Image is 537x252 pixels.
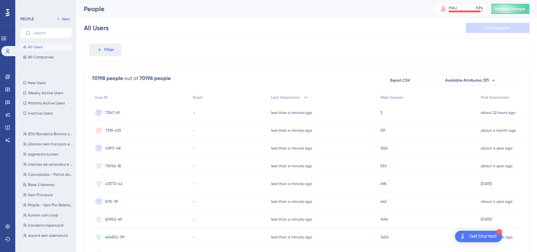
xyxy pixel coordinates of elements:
[481,217,492,222] time: [DATE]
[104,46,114,54] span: Filter
[384,75,416,85] button: Export CSV
[20,79,72,87] button: New Users
[485,25,511,30] span: Save Segment
[20,201,76,209] button: Maple - Sem Pix/Boleto/Recorrência/Assinatura
[28,111,53,116] span: Inactive Users
[28,202,73,208] span: Maple - Sem Pix/Boleto/Recorrência/Assinatura
[33,31,66,35] input: Search
[491,4,529,14] button: Publish Changes
[139,75,171,82] div: 70198 people
[193,95,202,100] span: Email
[445,78,489,83] span: Available Attributes (37)
[271,164,312,168] time: less than a minute ago
[495,6,526,11] span: Publish Changes
[20,171,76,178] button: Convidados - Portal do Professor
[20,161,76,168] button: clientes de sorocaba e região
[20,89,72,97] button: Weekly Active Users
[20,232,76,239] button: wizard sem assinatura
[193,199,195,204] span: -
[20,53,72,61] button: All Companies
[28,142,73,147] span: idiomas sem franquia e sem app - Atualizado ([DATE])
[380,163,387,169] span: 559
[28,223,64,228] span: bandeira hipercard
[20,222,76,229] button: bandeira hipercard
[105,146,121,151] span: 43917-48
[449,5,457,10] div: MAU
[20,130,76,138] button: EDU Bandeira Branca sem APP (Atualizado [DATE])
[105,181,122,186] span: 413772-42
[28,90,63,96] span: Weekly Active Users
[105,128,121,133] span: 7339-433
[28,131,73,136] span: EDU Bandeira Branca sem APP (Atualizado [DATE])
[476,5,483,10] div: 93 %
[380,95,403,100] span: Web Session
[20,17,34,22] div: PEOPLE
[469,233,497,240] div: Get Started!
[20,99,72,107] button: Monthly Active Users
[380,128,385,133] span: 137
[193,146,195,151] span: -
[271,110,312,115] time: less than a minute ago
[380,199,386,204] span: 462
[28,80,46,85] span: New Users
[20,181,76,189] button: Base 2 Idiomas
[193,163,195,169] span: -
[28,172,73,177] span: Convidados - Portal do Professor
[28,101,65,106] span: Monthly Active Users
[481,146,513,150] time: about a year ago
[466,23,529,33] button: Save Segment
[105,199,118,204] span: 8115-39
[28,233,68,238] span: wizard sem assinatura
[54,15,72,23] button: New
[20,140,76,148] button: idiomas sem franquia e sem app - Atualizado ([DATE])
[28,192,53,197] span: Sem Franquia
[455,231,502,242] div: Open Get Started! checklist, remaining modules: 1
[28,55,54,60] span: All Companies
[481,110,515,115] time: about 22 hours ago
[89,43,121,56] button: Filter
[28,44,43,50] span: All Users
[28,152,58,157] span: segmento kumon
[271,146,312,150] time: less than a minute ago
[193,181,195,186] span: -
[496,229,502,235] div: 1
[271,235,312,239] time: less than a minute ago
[105,163,121,169] span: 73056-18
[20,109,72,117] button: Inactive Users
[20,191,76,199] button: Sem Franquia
[28,162,73,167] span: clientes de sorocaba e região
[481,95,509,100] span: First Interaction
[20,43,72,51] button: All Users
[271,199,312,204] time: less than a minute ago
[193,110,195,115] span: -
[20,211,76,219] button: Kumon com zoop
[380,217,388,222] span: 1494
[380,181,386,186] span: 698
[481,164,513,168] time: about a year ago
[271,95,300,100] span: Last Interaction
[481,199,513,204] time: about a year ago
[105,235,124,240] span: 424852-119
[92,75,123,82] div: 70198 people
[193,217,195,222] span: -
[390,78,410,83] span: Export CSV
[481,182,492,186] time: [DATE]
[28,182,54,187] span: Base 2 Idiomas
[459,233,466,240] img: launcher-image-alternative-text
[420,75,521,85] button: Available Attributes (37)
[481,128,516,133] time: about a month ago
[20,150,76,158] button: segmento kumon
[28,213,58,218] span: Kumon com zoop
[95,95,108,100] span: User ID
[193,128,195,133] span: -
[62,17,70,22] span: New
[271,182,312,186] time: less than a minute ago
[380,235,389,240] span: 1404
[84,23,109,32] div: All Users
[105,110,120,115] span: 73147-81
[84,4,419,13] div: People
[193,235,195,240] span: -
[271,217,312,222] time: less than a minute ago
[124,75,138,82] div: out of
[271,128,312,133] time: less than a minute ago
